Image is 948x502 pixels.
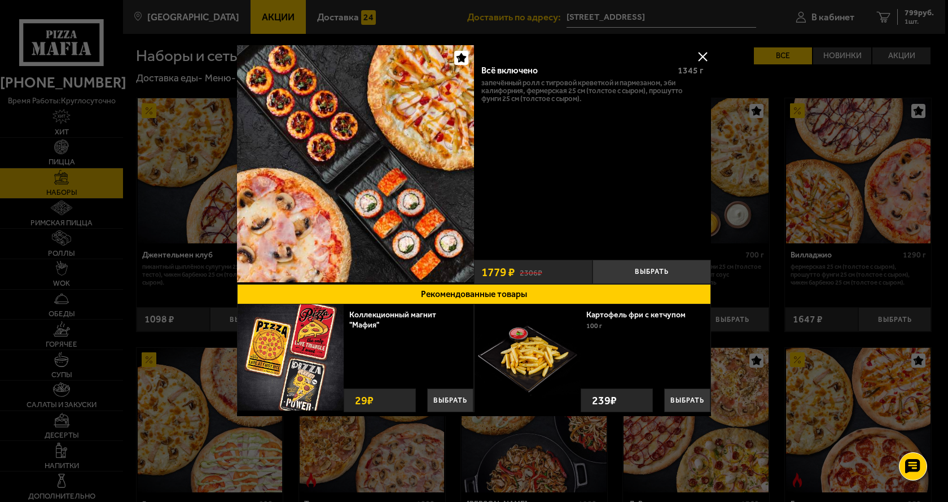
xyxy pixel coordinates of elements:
[589,389,620,412] strong: 239 ₽
[352,389,376,412] strong: 29 ₽
[237,45,474,284] a: Всё включено
[427,388,473,412] button: Выбрать
[586,310,696,320] a: Картофель фри с кетчупом
[586,322,602,330] span: 100 г
[481,66,669,76] div: Всё включено
[237,284,711,304] button: Рекомендованные товары
[664,388,710,412] button: Выбрать
[520,267,542,277] s: 2306 ₽
[237,45,474,282] img: Всё включено
[349,310,436,330] a: Коллекционный магнит "Мафия"
[481,266,515,278] span: 1779 ₽
[481,79,704,103] p: Запечённый ролл с тигровой креветкой и пармезаном, Эби Калифорния, Фермерская 25 см (толстое с сы...
[678,65,704,76] span: 1345 г
[592,260,711,284] button: Выбрать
